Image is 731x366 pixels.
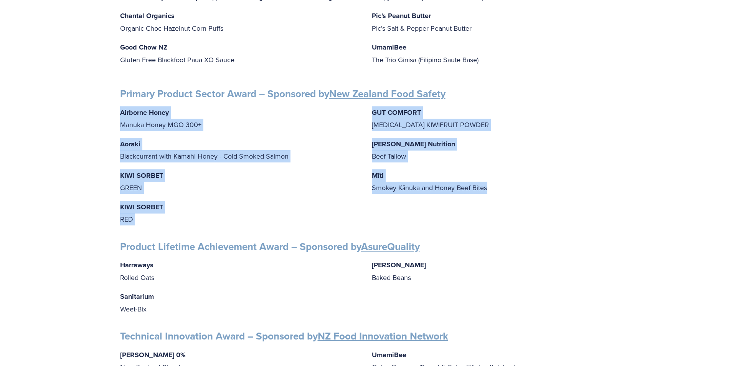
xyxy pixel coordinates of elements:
a: NZ Food Innovation Network [318,329,448,343]
strong: KIWI SORBET [120,171,163,181]
strong: Product Lifetime Achievement Award – Sponsored by [120,239,420,254]
p: Gluten Free Blackfoot Paua XO Sauce [120,41,360,66]
p: Rolled Oats [120,259,360,283]
strong: [PERSON_NAME] Nutrition [372,139,455,149]
strong: GUT COMFORT [372,108,421,118]
p: Manuka Honey MGO 300+ [120,106,360,131]
strong: Harraways [120,260,153,270]
a: New Zealand Food Safety [329,86,446,101]
strong: Airborne Honey [120,108,169,118]
strong: Good Chow NZ [120,42,168,52]
strong: UmamiBee [372,350,406,360]
p: Beef Tallow [372,138,611,162]
p: Pic's Salt & Pepper Peanut Butter [372,10,611,34]
strong: [PERSON_NAME] [372,260,426,270]
p: The Trio Ginisa (Filipino Saute Base) [372,41,611,66]
strong: KIWI SORBET [120,202,163,212]
strong: [PERSON_NAME] 0% [120,350,186,360]
p: Baked Beans [372,259,611,283]
p: Organic Choc Hazelnut Corn Puffs [120,10,360,34]
p: GREEN [120,169,360,194]
strong: Aoraki [120,139,140,149]
strong: Sanitarium [120,291,154,301]
p: RED [120,201,360,225]
strong: Mīti [372,171,384,181]
p: Smokey Kānuka and Honey Beef Bites [372,169,611,194]
p: Blackcurrant with Kamahi Honey - Cold Smoked Salmon [120,138,360,162]
p: Weet-Bix [120,290,360,315]
strong: Technical Innovation Award – Sponsored by [120,329,448,343]
a: AsureQuality [361,239,420,254]
strong: UmamiBee [372,42,406,52]
p: [MEDICAL_DATA] KIWIFRUIT POWDER [372,106,611,131]
strong: Chantal Organics [120,11,175,21]
strong: Primary Product Sector Award – Sponsored by [120,86,446,101]
strong: Pic's Peanut Butter [372,11,431,21]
